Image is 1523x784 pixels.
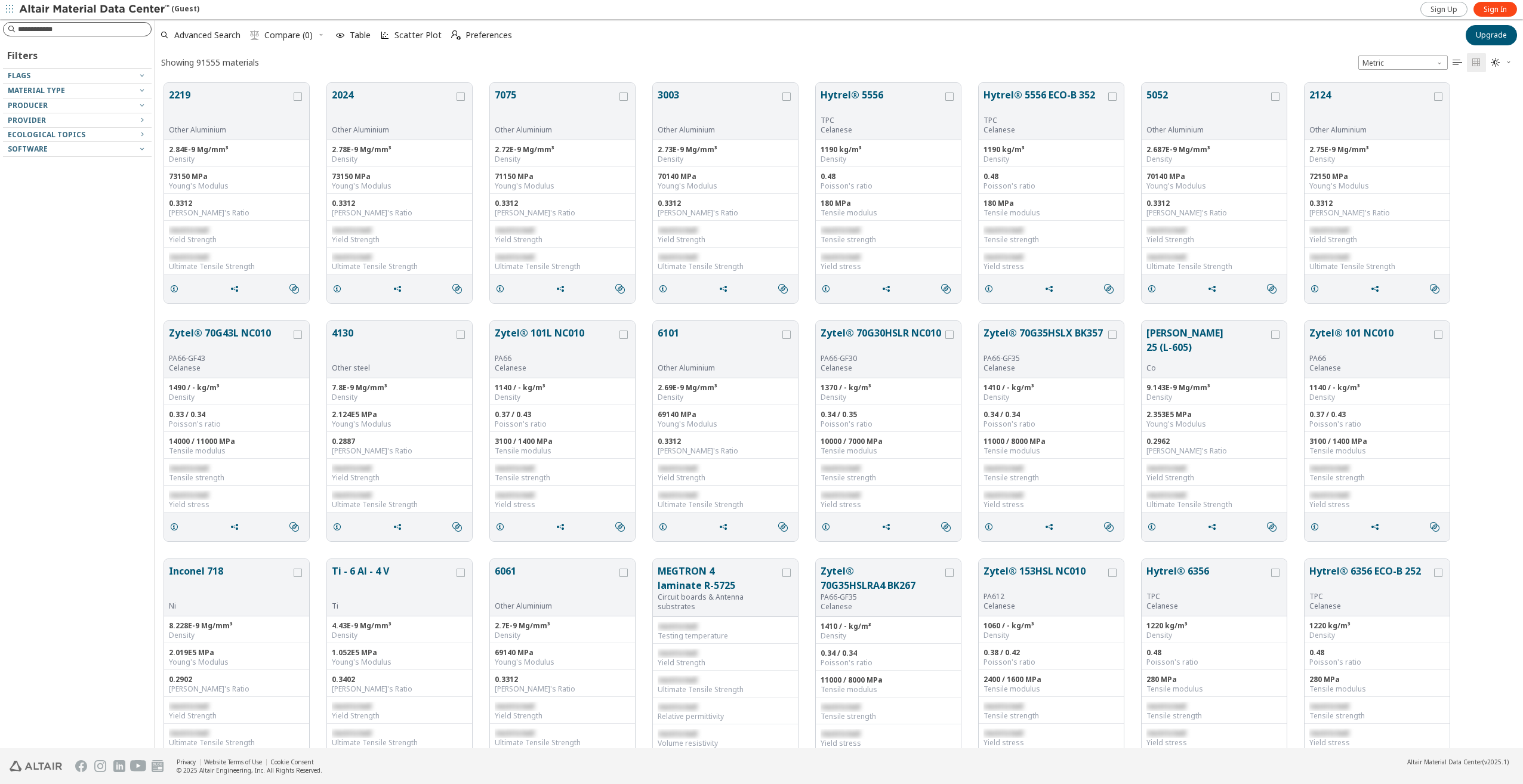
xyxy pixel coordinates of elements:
div: 0.2887 [332,437,467,446]
div: 0.3312 [658,199,793,208]
div: Young's Modulus [1146,181,1282,191]
span: Ecological Topics [8,129,85,140]
span: restricted [332,252,371,262]
span: restricted [1146,252,1186,262]
span: Software [8,144,48,154]
button: Zytel® 70G30HSLR NC010 [821,326,943,354]
button: Share [1039,277,1064,301]
div: Poisson's ratio [821,419,956,429]
div: Yield Strength [1309,235,1445,245]
div: 180 MPa [821,199,956,208]
p: Celanese [984,363,1106,373]
span: Preferences [465,31,512,39]
div: Other Aluminium [495,125,617,135]
button: Hytrel® 5556 ECO-B 352 [984,88,1106,116]
div: 1190 kg/m³ [984,145,1119,155]
span: restricted [1146,463,1186,473]
span: restricted [658,225,697,235]
div: Other Aluminium [658,363,780,373]
span: restricted [658,463,697,473]
button: Details [979,515,1004,539]
button: Details [1305,515,1330,539]
button: Share [224,515,249,539]
button: Similar search [1262,277,1287,301]
button: Similar search [1425,515,1450,539]
div: 1490 / - kg/m³ [169,383,304,393]
button: Provider [3,113,152,128]
button: Share [1365,277,1390,301]
button: Details [1142,515,1167,539]
i:  [289,522,299,532]
button: Details [164,277,189,301]
div: Density [1146,393,1282,402]
button: Details [816,277,841,301]
button: Share [550,515,575,539]
button: Share [550,277,575,301]
i:  [778,522,788,532]
button: Share [1202,515,1227,539]
div: Density [658,393,793,402]
button: Similar search [610,515,635,539]
p: Celanese [984,601,1106,611]
p: Celanese [984,125,1106,135]
button: 6101 [658,326,780,363]
button: 4130 [332,326,454,363]
span: Table [350,31,371,39]
span: restricted [1309,225,1349,235]
p: Celanese [821,602,943,612]
div: Other Aluminium [169,125,291,135]
div: Ultimate Tensile Strength [1309,262,1445,271]
div: TPC [821,116,943,125]
button: [PERSON_NAME] 25 (L-605) [1146,326,1269,363]
div: 2.124E5 MPa [332,410,467,419]
button: Inconel 718 [169,564,291,601]
button: Details [490,515,515,539]
div: 70140 MPa [1146,172,1282,181]
div: Density [821,393,956,402]
i:  [1104,284,1114,294]
div: Density [332,393,467,402]
button: Table View [1448,53,1467,72]
button: Details [653,515,678,539]
button: 7075 [495,88,617,125]
div: 70140 MPa [658,172,793,181]
div: 0.34 / 0.35 [821,410,956,419]
button: 2219 [169,88,291,125]
button: Software [3,142,152,156]
div: Young's Modulus [495,181,630,191]
div: 2.84E-9 Mg/mm³ [169,145,304,155]
button: Material Type [3,84,152,98]
button: Similar search [773,515,798,539]
div: Tensile modulus [821,446,956,456]
button: Details [653,277,678,301]
span: restricted [495,225,534,235]
span: Material Type [8,85,65,95]
div: 2.687E-9 Mg/mm³ [1146,145,1282,155]
i:  [941,522,951,532]
button: 5052 [1146,88,1269,125]
div: [PERSON_NAME]'s Ratio [169,208,304,218]
button: Details [1305,277,1330,301]
div: 0.33 / 0.34 [169,410,304,419]
button: MEGTRON 4 laminate R-5725 [658,564,780,592]
button: Similar search [284,277,309,301]
i:  [1267,284,1277,294]
span: restricted [495,463,534,473]
button: Details [816,515,841,539]
div: Density [821,155,956,164]
div: Other Aluminium [1146,125,1269,135]
div: Tensile strength [821,235,956,245]
button: Similar search [284,515,309,539]
button: Flags [3,69,152,83]
button: Ti - 6 Al - 4 V [332,564,454,601]
div: 73150 MPa [332,172,467,181]
div: Yield Strength [1146,235,1282,245]
div: 0.3312 [1309,199,1445,208]
i:  [1491,58,1500,67]
div: 0.37 / 0.43 [495,410,630,419]
button: Zytel® 101L NC010 [495,326,617,354]
div: Poisson's ratio [1309,419,1445,429]
div: Tensile modulus [984,208,1119,218]
button: Details [979,277,1004,301]
p: Celanese [1309,363,1432,373]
